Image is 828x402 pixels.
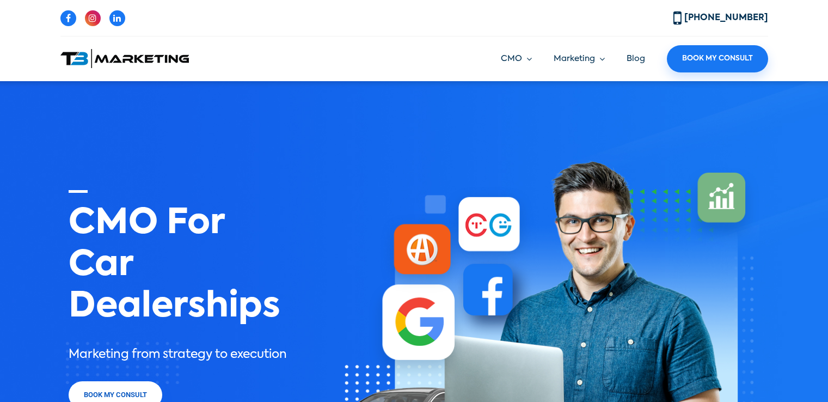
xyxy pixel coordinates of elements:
[501,53,532,65] a: CMO
[69,190,288,328] h1: CMO For Car Dealerships
[667,45,768,72] a: Book My Consult
[673,14,768,22] a: [PHONE_NUMBER]
[60,49,189,68] img: T3 Marketing
[627,54,645,63] a: Blog
[554,53,605,65] a: Marketing
[69,346,288,364] p: Marketing from strategy to execution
